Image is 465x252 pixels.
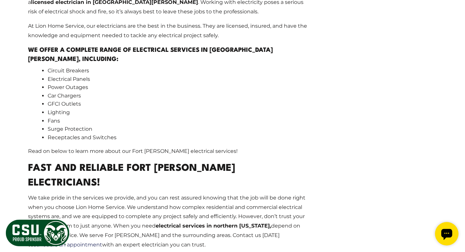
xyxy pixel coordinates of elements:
li: Fans [48,117,308,125]
h4: We offer a complete range of electrical services in [GEOGRAPHIC_DATA][PERSON_NAME], including: [28,46,308,64]
li: Power Outages [48,83,308,92]
p: Read on below to learn more about our Fort [PERSON_NAME] electrical services! [28,147,308,156]
strong: electrical services in northern [US_STATE], [156,223,271,229]
p: At Lion Home Service, our electricians are the best in the business. They are licensed, insured, ... [28,22,308,40]
li: Car Chargers [48,92,308,100]
li: GFCI Outlets [48,100,308,108]
p: We take pride in the services we provide, and you can rest assured knowing that the job will be d... [28,193,308,250]
li: Receptacles and Switches [48,133,308,142]
div: Open chat widget [3,3,26,26]
li: Surge Protection [48,125,308,133]
li: Electrical Panels [48,75,308,83]
h2: Fast And Reliable Fort [PERSON_NAME] Electricians! [28,161,308,191]
li: Lighting [48,108,308,117]
li: Circuit Breakers [48,67,308,75]
img: CSU Sponsor Badge [5,219,70,247]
